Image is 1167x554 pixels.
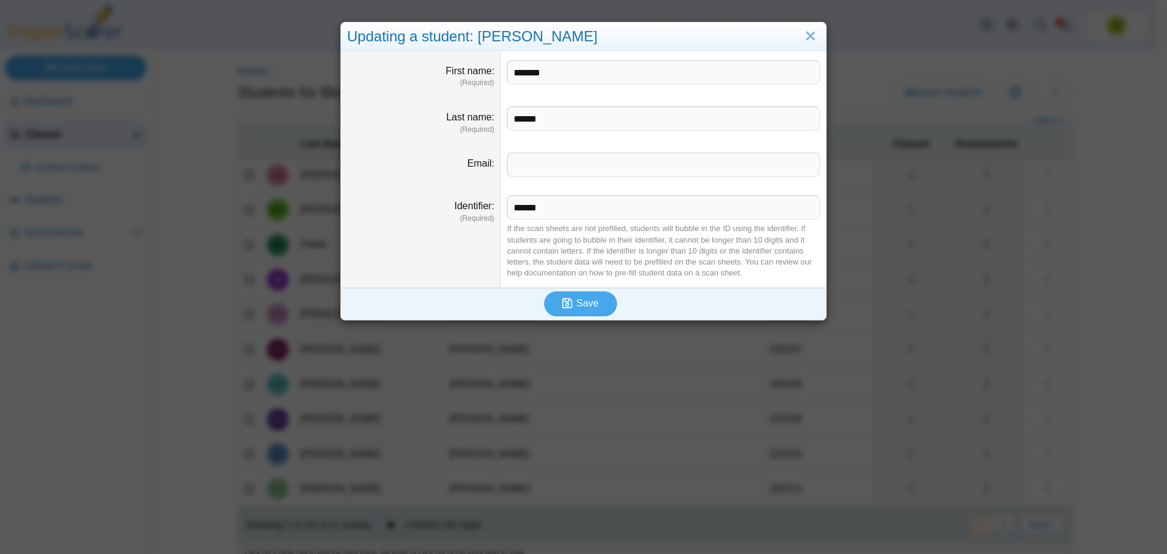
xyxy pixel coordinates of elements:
[507,223,820,279] div: If the scan sheets are not prefilled, students will bubble in the ID using the identifier. If stu...
[576,298,598,308] span: Save
[347,213,494,224] dfn: (Required)
[544,291,617,316] button: Save
[347,125,494,135] dfn: (Required)
[446,66,494,76] label: First name
[341,23,826,51] div: Updating a student: [PERSON_NAME]
[455,201,495,211] label: Identifier
[446,112,494,122] label: Last name
[801,26,820,47] a: Close
[467,158,494,168] label: Email
[347,78,494,88] dfn: (Required)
